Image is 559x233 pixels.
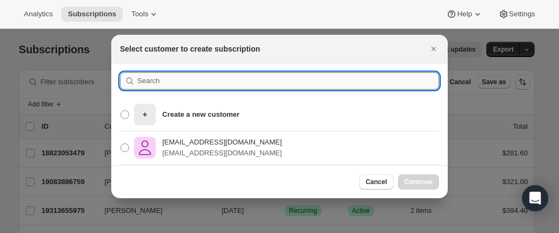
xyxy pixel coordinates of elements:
[131,10,148,18] span: Tools
[492,7,542,22] button: Settings
[137,72,439,90] input: Search
[17,7,59,22] button: Analytics
[457,10,472,18] span: Help
[162,137,282,148] p: [EMAIL_ADDRESS][DOMAIN_NAME]
[509,10,535,18] span: Settings
[522,185,548,211] div: Open Intercom Messenger
[366,178,387,186] span: Cancel
[61,7,123,22] button: Subscriptions
[440,7,489,22] button: Help
[120,43,260,54] h2: Select customer to create subscription
[162,109,239,120] p: Create a new customer
[125,7,166,22] button: Tools
[426,41,441,56] button: Close
[359,174,393,190] button: Cancel
[68,10,116,18] span: Subscriptions
[162,148,282,159] p: [EMAIL_ADDRESS][DOMAIN_NAME]
[24,10,53,18] span: Analytics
